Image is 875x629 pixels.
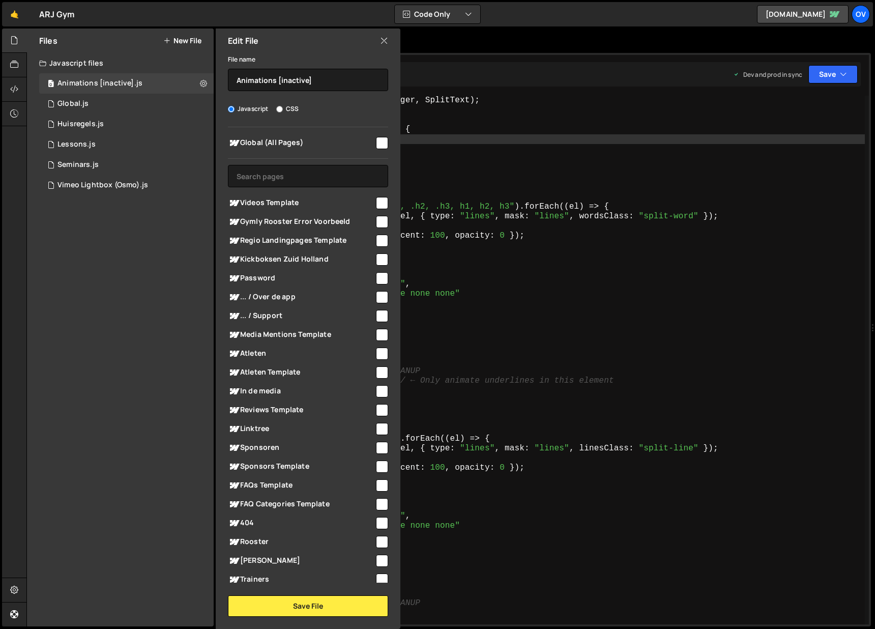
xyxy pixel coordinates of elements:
[228,498,374,510] span: FAQ Categories Template
[39,134,214,155] div: 15287/40560.js
[228,137,374,149] span: Global (All Pages)
[39,155,214,175] div: 15287/40345.js
[39,8,74,20] div: ARJ Gym
[39,114,214,134] div: 15287/40230.js
[228,423,374,435] span: Linktree
[228,291,374,303] span: ... / Over de app
[852,5,870,23] a: Ov
[2,2,27,26] a: 🤙
[39,73,214,94] div: 15287/40152.js
[228,404,374,416] span: Reviews Template
[228,165,388,187] input: Search pages
[228,272,374,284] span: Password
[228,442,374,454] span: Sponsoren
[228,329,374,341] span: Media Mentions Template
[228,216,374,228] span: Gymly Rooster Error Voorbeeld
[228,517,374,529] span: 404
[228,555,374,567] span: [PERSON_NAME]
[57,160,99,169] div: Seminars.js
[733,70,802,79] div: Dev and prod in sync
[228,104,269,114] label: Javascript
[276,104,299,114] label: CSS
[228,253,374,266] span: Kickboksen Zuid Holland
[57,99,89,108] div: Global.js
[228,35,258,46] h2: Edit File
[57,120,104,129] div: Huisregels.js
[276,106,283,112] input: CSS
[228,348,374,360] span: Atleten
[228,574,374,586] span: Trainers
[228,235,374,247] span: Regio Landingpages Template
[228,536,374,548] span: Rooster
[39,35,57,46] h2: Files
[757,5,849,23] a: [DOMAIN_NAME]
[228,366,374,379] span: Atleten Template
[228,461,374,473] span: Sponsors Template
[57,79,142,88] div: Animations [inactive].js
[228,69,388,91] input: Name
[163,37,201,45] button: New File
[228,197,374,209] span: Videos Template
[395,5,480,23] button: Code Only
[228,479,374,492] span: FAQs Template
[39,94,214,114] div: 15287/40146.js
[228,310,374,322] span: ... / Support
[27,53,214,73] div: Javascript files
[39,175,214,195] div: 15287/45646.js
[48,80,54,89] span: 0
[57,140,96,149] div: Lessons.js
[228,595,388,617] button: Save File
[228,54,255,65] label: File name
[57,181,148,190] div: Vimeo Lightbox (Osmo).js
[228,106,235,112] input: Javascript
[228,385,374,397] span: In de media
[808,65,858,83] button: Save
